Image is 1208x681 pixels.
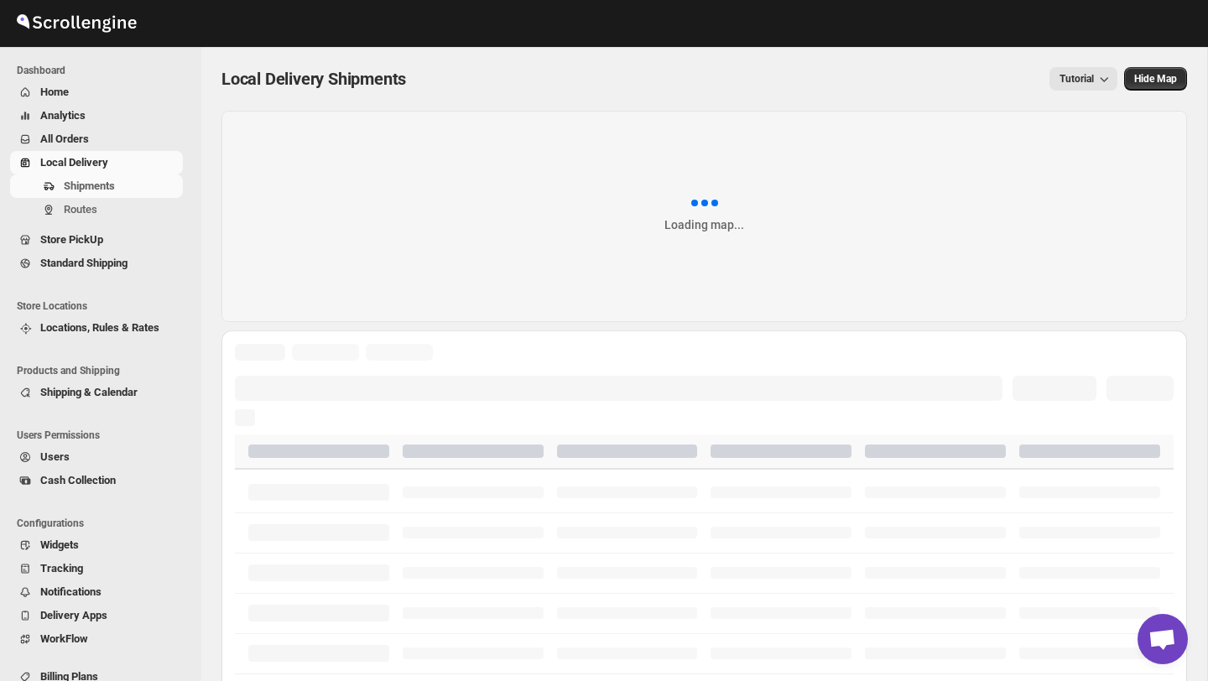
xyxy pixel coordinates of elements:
button: Widgets [10,533,183,557]
button: WorkFlow [10,627,183,651]
span: Configurations [17,517,190,530]
span: Cash Collection [40,474,116,486]
button: Tutorial [1049,67,1117,91]
span: Local Delivery Shipments [221,69,406,89]
span: Routes [64,203,97,216]
span: Store Locations [17,299,190,313]
span: All Orders [40,133,89,145]
span: Products and Shipping [17,364,190,377]
button: Notifications [10,580,183,604]
span: Users Permissions [17,429,190,442]
span: Delivery Apps [40,609,107,621]
span: Users [40,450,70,463]
span: Tracking [40,562,83,574]
button: Map action label [1124,67,1187,91]
button: Shipments [10,174,183,198]
span: Hide Map [1134,72,1177,86]
span: Locations, Rules & Rates [40,321,159,334]
button: Shipping & Calendar [10,381,183,404]
span: Store PickUp [40,233,103,246]
button: Users [10,445,183,469]
span: Standard Shipping [40,257,128,269]
span: Home [40,86,69,98]
div: Loading map... [664,216,744,233]
span: Local Delivery [40,156,108,169]
button: Home [10,81,183,104]
span: Shipping & Calendar [40,386,138,398]
button: Tracking [10,557,183,580]
span: WorkFlow [40,632,88,645]
span: Notifications [40,585,102,598]
button: Delivery Apps [10,604,183,627]
button: Analytics [10,104,183,127]
button: Locations, Rules & Rates [10,316,183,340]
button: Cash Collection [10,469,183,492]
button: All Orders [10,127,183,151]
span: Widgets [40,538,79,551]
span: Shipments [64,179,115,192]
span: Tutorial [1060,73,1094,85]
span: Dashboard [17,64,190,77]
div: Open chat [1138,614,1188,664]
span: Analytics [40,109,86,122]
button: Routes [10,198,183,221]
